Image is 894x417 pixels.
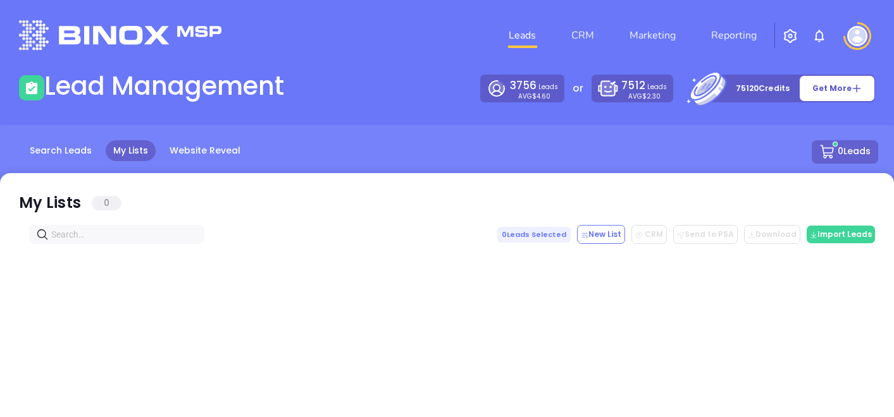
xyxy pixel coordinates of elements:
[621,78,666,94] p: Leads
[44,71,284,101] h1: Lead Management
[783,28,798,44] img: iconSetting
[812,140,878,164] button: 0Leads
[812,28,827,44] img: iconNotification
[799,75,875,102] button: Get More
[92,196,121,210] span: 0
[497,227,571,243] span: 0 Leads Selected
[162,140,248,161] a: Website Reveal
[573,81,583,96] p: or
[504,23,541,48] a: Leads
[510,78,558,94] p: Leads
[673,225,738,244] button: Send to PSA
[19,20,221,50] img: logo
[106,140,156,161] a: My Lists
[577,225,625,244] button: New List
[631,225,667,244] button: CRM
[706,23,762,48] a: Reporting
[642,92,661,101] span: $2.30
[510,78,537,93] span: 3756
[736,82,790,95] p: 75120 Credits
[19,191,121,214] div: My Lists
[22,140,99,161] a: Search Leads
[566,23,599,48] a: CRM
[628,94,661,99] p: AVG
[807,226,875,243] button: Import Leads
[744,225,800,244] button: Download
[518,94,550,99] p: AVG
[51,227,187,241] input: Search…
[847,26,867,46] img: user
[621,78,645,93] span: 7512
[624,23,681,48] a: Marketing
[532,92,550,101] span: $4.60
